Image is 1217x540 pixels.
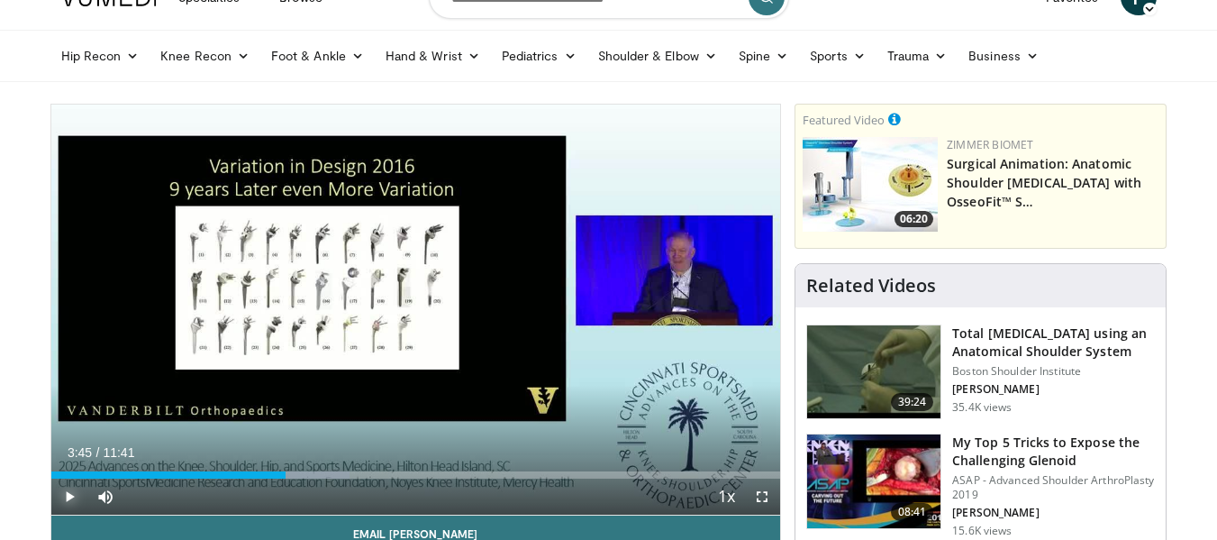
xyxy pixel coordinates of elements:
[51,105,781,516] video-js: Video Player
[375,38,491,74] a: Hand & Wrist
[803,137,938,232] a: 06:20
[947,137,1033,152] a: Zimmer Biomet
[807,325,940,419] img: 38824_0000_3.png.150x105_q85_crop-smart_upscale.jpg
[952,506,1155,520] p: [PERSON_NAME]
[807,435,940,528] img: b61a968a-1fa8-450f-8774-24c9f99181bb.150x105_q85_crop-smart_upscale.jpg
[260,38,375,74] a: Foot & Ankle
[891,503,934,521] span: 08:41
[952,325,1155,361] h3: Total [MEDICAL_DATA] using an Anatomical Shoulder System
[958,38,1049,74] a: Business
[947,155,1141,210] a: Surgical Animation: Anatomic Shoulder [MEDICAL_DATA] with OsseoFit™ S…
[806,325,1155,420] a: 39:24 Total [MEDICAL_DATA] using an Anatomical Shoulder System Boston Shoulder Institute [PERSON_...
[952,473,1155,502] p: ASAP - Advanced Shoulder ArthroPlasty 2019
[952,382,1155,397] p: [PERSON_NAME]
[952,434,1155,470] h3: My Top 5 Tricks to Expose the Challenging Glenoid
[806,275,936,297] h4: Related Videos
[806,434,1155,538] a: 08:41 My Top 5 Tricks to Expose the Challenging Glenoid ASAP - Advanced Shoulder ArthroPlasty 201...
[87,479,123,515] button: Mute
[728,38,799,74] a: Spine
[708,479,744,515] button: Playback Rate
[50,38,150,74] a: Hip Recon
[952,524,1012,538] p: 15.6K views
[876,38,958,74] a: Trauma
[51,479,87,515] button: Play
[744,479,780,515] button: Fullscreen
[803,112,885,128] small: Featured Video
[150,38,260,74] a: Knee Recon
[895,211,933,227] span: 06:20
[952,364,1155,379] p: Boston Shoulder Institute
[51,471,781,479] div: Progress Bar
[799,38,876,74] a: Sports
[952,400,1012,415] p: 35.4K views
[96,445,100,460] span: /
[491,38,587,74] a: Pediatrics
[587,38,728,74] a: Shoulder & Elbow
[891,393,934,411] span: 39:24
[103,445,134,460] span: 11:41
[68,445,92,460] span: 3:45
[803,137,938,232] img: 84e7f812-2061-4fff-86f6-cdff29f66ef4.150x105_q85_crop-smart_upscale.jpg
